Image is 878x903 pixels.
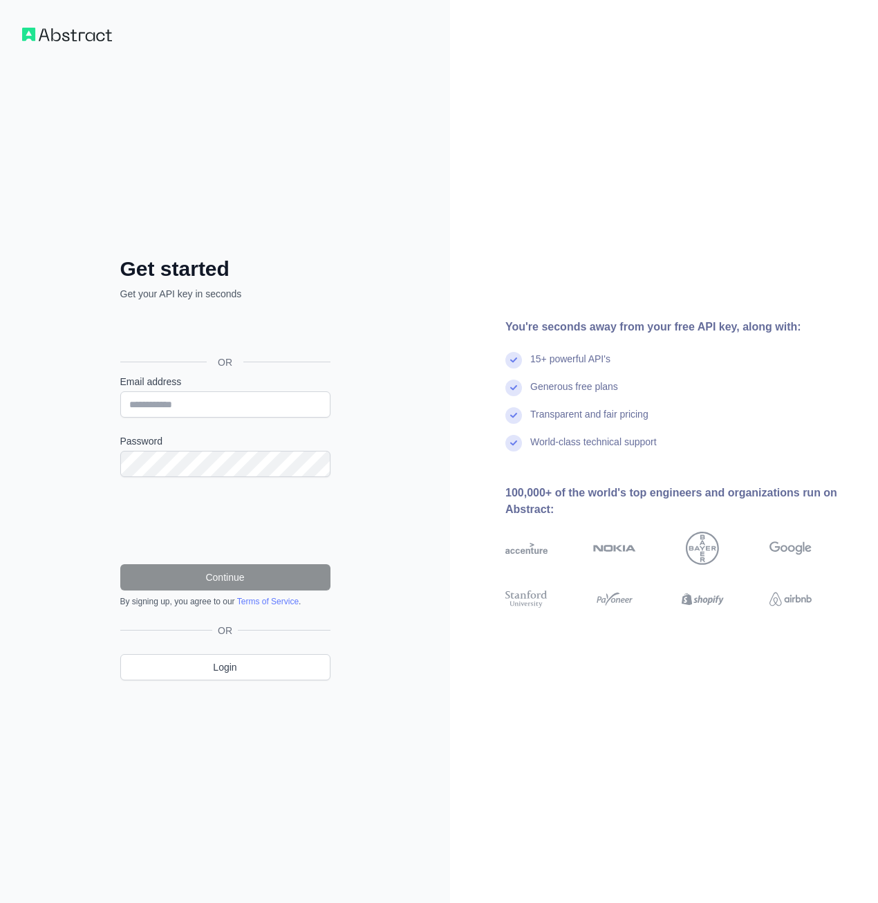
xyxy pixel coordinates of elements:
[120,287,330,301] p: Get your API key in seconds
[530,435,657,463] div: World-class technical support
[593,532,635,565] img: nokia
[237,597,299,606] a: Terms of Service
[769,588,812,610] img: airbnb
[505,380,522,396] img: check mark
[505,485,856,518] div: 100,000+ of the world's top engineers and organizations run on Abstract:
[113,316,335,346] iframe: Sign in with Google Button
[505,407,522,424] img: check mark
[207,355,243,369] span: OR
[120,494,330,548] iframe: reCAPTCHA
[505,352,522,369] img: check mark
[505,532,548,565] img: accenture
[769,532,812,565] img: google
[120,375,330,389] label: Email address
[505,588,548,610] img: stanford university
[682,588,724,610] img: shopify
[120,257,330,281] h2: Get started
[120,596,330,607] div: By signing up, you agree to our .
[120,564,330,590] button: Continue
[505,319,856,335] div: You're seconds away from your free API key, along with:
[530,407,648,435] div: Transparent and fair pricing
[505,435,522,451] img: check mark
[212,624,238,637] span: OR
[593,588,635,610] img: payoneer
[686,532,719,565] img: bayer
[530,380,618,407] div: Generous free plans
[120,434,330,448] label: Password
[22,28,112,41] img: Workflow
[120,654,330,680] a: Login
[530,352,610,380] div: 15+ powerful API's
